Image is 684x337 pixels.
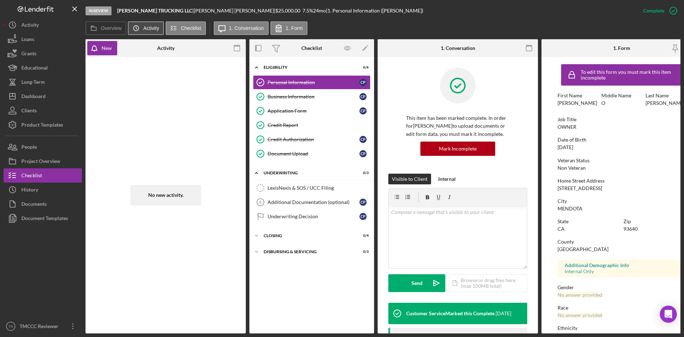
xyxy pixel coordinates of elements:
[4,118,82,132] button: Product Templates
[558,246,608,252] div: [GEOGRAPHIC_DATA]
[301,45,322,51] div: Checklist
[143,25,159,31] label: Activity
[4,46,82,61] button: Grants
[253,104,370,118] a: Application FormCP
[4,197,82,211] button: Documents
[4,154,82,168] button: Project Overview
[558,100,597,106] div: [PERSON_NAME]
[558,312,602,318] div: No answer provided
[102,41,112,55] div: New
[302,8,313,14] div: 7.5 %
[4,61,82,75] button: Educational
[268,94,359,99] div: Business Information
[438,174,456,184] div: Internal
[613,45,630,51] div: 1. Form
[21,46,36,62] div: Grants
[435,174,459,184] button: Internal
[264,65,351,70] div: Eligibility
[268,122,370,128] div: Credit Report
[359,213,367,220] div: C P
[356,65,369,70] div: 6 / 6
[359,107,367,114] div: C P
[264,171,351,175] div: Underwriting
[166,21,206,35] button: Checklist
[356,250,369,254] div: 0 / 3
[392,174,427,184] div: Visible to Client
[21,183,38,199] div: History
[268,185,370,191] div: LexisNexis & SOS / UCC Filing
[21,140,37,156] div: People
[359,199,367,206] div: C P
[18,319,64,335] div: TMCCC Reviewer
[253,118,370,132] a: Credit Report
[21,118,63,134] div: Product Templates
[286,25,303,31] label: 1. Form
[496,311,511,316] time: 2025-07-07 19:34
[601,93,642,98] div: Middle Name
[130,185,201,205] div: No new activity.
[214,21,269,35] button: 1. Conversation
[411,274,423,292] div: Send
[420,142,495,156] button: Mark Incomplete
[21,197,47,213] div: Documents
[117,7,192,14] b: [PERSON_NAME] TRUCKING LLC
[21,168,42,184] div: Checklist
[21,75,45,91] div: Long-Term
[253,195,370,209] a: 6Additional Documentation (optional)CP
[21,154,60,170] div: Project Overview
[643,4,664,18] div: Complete
[268,151,359,157] div: Document Upload
[388,174,431,184] button: Visible to Client
[558,185,602,191] div: [STREET_ADDRESS]
[268,199,359,205] div: Additional Documentation (optional)
[4,168,82,183] button: Checklist
[558,165,586,171] div: Non Veteran
[21,61,48,77] div: Educational
[9,325,13,328] text: TR
[259,200,261,204] tspan: 6
[359,150,367,157] div: C P
[313,8,326,14] div: 24 mo
[4,103,82,118] button: Clients
[21,89,46,105] div: Dashboard
[270,21,307,35] button: 1. Form
[275,8,302,14] div: $25,000.00
[101,25,121,31] label: Overview
[21,18,39,34] div: Activity
[229,25,264,31] label: 1. Conversation
[581,69,680,81] div: To edit this form you must mark this item incomplete
[253,209,370,224] a: Underwriting DecisionCP
[4,75,82,89] button: Long-Term
[264,234,351,238] div: Closing
[565,262,679,268] div: Additional Demographic Info
[194,8,275,14] div: [PERSON_NAME] [PERSON_NAME] |
[181,25,201,31] label: Checklist
[4,18,82,32] button: Activity
[558,292,602,298] div: No answer provided
[85,6,112,15] div: In Review
[4,211,82,225] button: Document Templates
[558,93,598,98] div: First Name
[4,32,82,46] button: Loans
[359,136,367,143] div: C P
[85,21,126,35] button: Overview
[253,132,370,147] a: Credit AuthorizationCP
[4,183,82,197] button: History
[117,8,194,14] div: |
[558,219,620,224] div: State
[558,144,573,150] div: [DATE]
[253,181,370,195] a: LexisNexis & SOS / UCC Filing
[4,140,82,154] button: People
[253,75,370,90] a: Personal InformationCP
[87,41,117,55] button: New
[253,90,370,104] a: Business InformationCP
